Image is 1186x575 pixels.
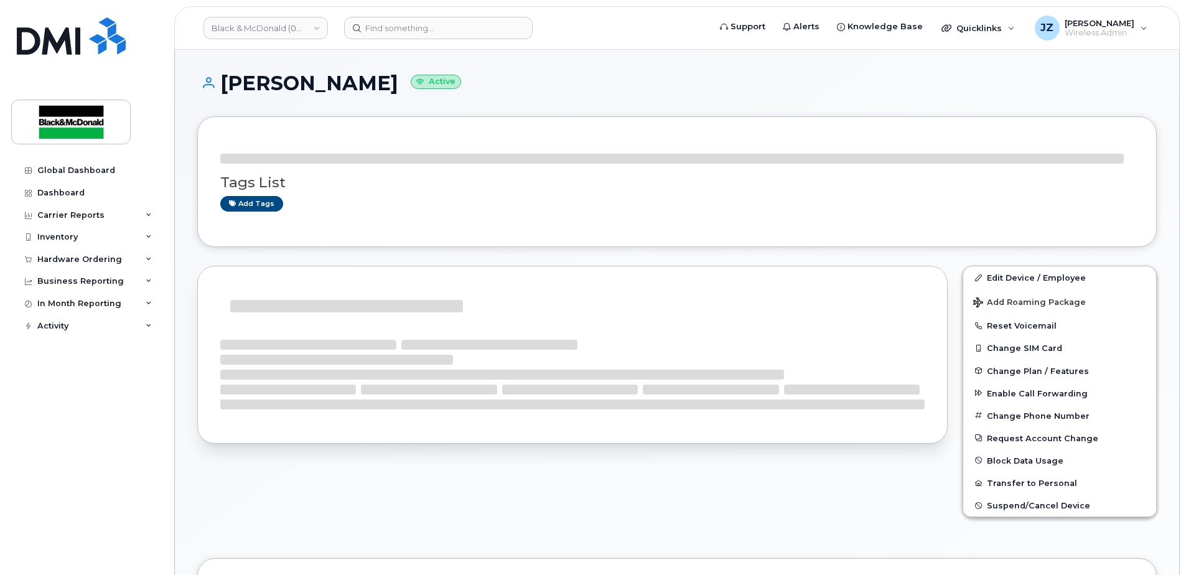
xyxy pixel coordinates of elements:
[963,449,1156,472] button: Block Data Usage
[963,404,1156,427] button: Change Phone Number
[963,360,1156,382] button: Change Plan / Features
[220,196,283,212] a: Add tags
[973,297,1086,309] span: Add Roaming Package
[987,366,1089,375] span: Change Plan / Features
[220,175,1134,190] h3: Tags List
[963,337,1156,359] button: Change SIM Card
[963,427,1156,449] button: Request Account Change
[963,289,1156,314] button: Add Roaming Package
[987,388,1088,398] span: Enable Call Forwarding
[963,494,1156,517] button: Suspend/Cancel Device
[197,72,1157,94] h1: [PERSON_NAME]
[411,75,461,89] small: Active
[987,501,1090,510] span: Suspend/Cancel Device
[963,382,1156,404] button: Enable Call Forwarding
[963,266,1156,289] a: Edit Device / Employee
[963,314,1156,337] button: Reset Voicemail
[963,472,1156,494] button: Transfer to Personal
